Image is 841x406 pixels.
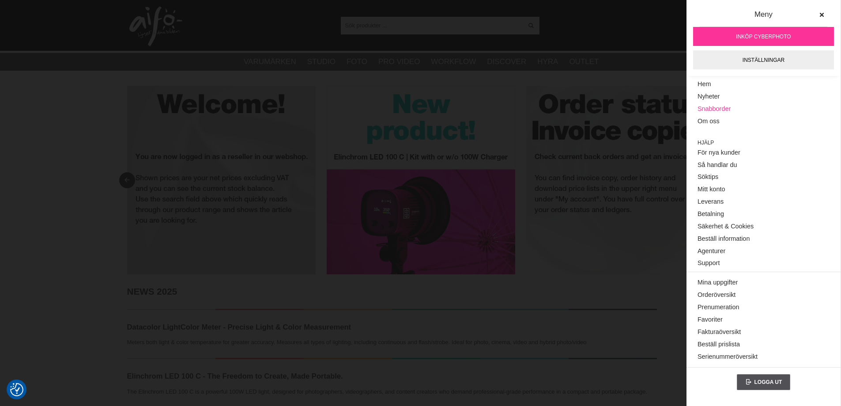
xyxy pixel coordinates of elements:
[10,382,23,398] button: Samtyckesinställningar
[698,196,830,208] a: Leverans
[698,301,830,314] a: Prenumeration
[700,9,827,27] div: Meny
[307,56,336,68] a: Studio
[737,374,791,390] a: Logga ut
[119,172,135,188] button: Previous
[698,277,830,289] a: Mina uppgifter
[127,285,657,298] h2: NEWS 2025
[693,50,834,69] a: Inställningar
[698,91,830,103] a: Nyheter
[127,86,316,274] img: Annons:RET001 banner-resel-welcome-bgr.jpg
[127,309,657,310] img: NEWS!
[698,289,830,301] a: Orderöversikt
[244,56,296,68] a: Varumärken
[698,159,830,171] a: Så handlar du
[127,387,657,397] p: The Elinchrom LED 100 C is a powerful 100W LED light, designed for photographers, videographers, ...
[698,183,830,196] a: Mitt konto
[698,350,830,363] a: Serienummeröversikt
[487,56,526,68] a: Discover
[698,220,830,233] a: Säkerhet & Cookies
[698,147,830,159] a: För nya kunder
[698,326,830,338] a: Fakturaöversikt
[526,86,715,274] img: Annons:RET003 banner-resel-account-bgr.jpg
[698,103,830,115] a: Snabborder
[698,338,830,351] a: Beställ prislista
[10,383,23,396] img: Revisit consent button
[698,257,830,269] a: Support
[537,56,558,68] a: Hyra
[698,171,830,183] a: Söktips
[129,7,182,46] img: logo.png
[698,245,830,258] a: Agenturer
[698,78,830,91] a: Hem
[347,56,367,68] a: Foto
[698,139,830,147] span: Hjälp
[698,233,830,245] a: Beställ information
[698,115,830,128] a: Om oss
[327,86,515,274] img: Annons:RET008 banner-resel-new-LED100C.jpg
[341,19,523,32] input: Sök produkter ...
[431,56,476,68] a: Workflow
[698,314,830,326] a: Favoriter
[127,338,657,347] p: Meters both light & color temperature for greater accuracy. Measures all types of lighting, inclu...
[127,358,657,359] img: NEWS!
[127,372,343,380] strong: Elinchrom LED 100 C - The Freedom to Create, Made Portable.
[569,56,599,68] a: Outlet
[127,323,351,331] strong: Datacolor LightColor Meter - Precise Light & Color Measurement
[736,33,791,41] span: Inköp CyberPhoto
[754,379,782,385] span: Logga ut
[378,56,420,68] a: Pro Video
[698,208,830,220] a: Betalning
